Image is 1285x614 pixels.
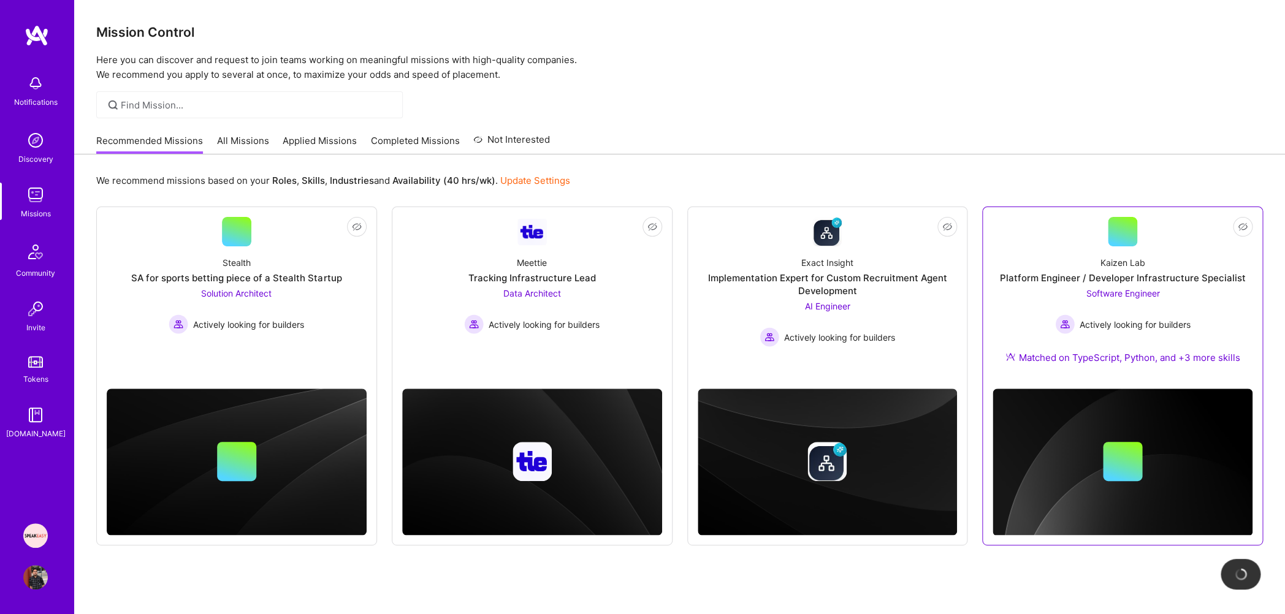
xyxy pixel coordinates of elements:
[23,128,48,153] img: discovery
[402,217,662,371] a: Company LogoMeettieTracking Infrastructure LeadData Architect Actively looking for buildersActive...
[464,314,484,334] img: Actively looking for builders
[272,175,297,186] b: Roles
[14,96,58,108] div: Notifications
[23,71,48,96] img: bell
[96,53,1263,82] p: Here you can discover and request to join teams working on meaningful missions with high-quality ...
[23,183,48,207] img: teamwork
[698,217,958,371] a: Company LogoExact InsightImplementation Expert for Custom Recruitment Agent DevelopmentAI Enginee...
[28,356,43,368] img: tokens
[16,267,55,279] div: Community
[23,565,48,589] img: User Avatar
[489,318,600,331] span: Actively looking for builders
[96,134,203,154] a: Recommended Missions
[193,318,304,331] span: Actively looking for builders
[1238,222,1248,232] i: icon EyeClosed
[371,134,460,154] a: Completed Missions
[20,565,51,589] a: User Avatar
[1005,352,1015,362] img: Ateam Purple Icon
[96,174,570,187] p: We recommend missions based on your , , and .
[131,271,341,284] div: SA for sports betting piece of a Stealth Startup
[807,442,847,481] img: Company logo
[1000,271,1246,284] div: Platform Engineer / Developer Infrastructure Specialist
[1080,318,1191,331] span: Actively looking for builders
[106,98,120,112] i: icon SearchGrey
[283,134,357,154] a: Applied Missions
[107,217,367,371] a: StealthSA for sports betting piece of a Stealth StartupSolution Architect Actively looking for bu...
[21,237,50,267] img: Community
[223,256,251,269] div: Stealth
[25,25,49,47] img: logo
[107,388,367,536] img: cover
[1100,256,1145,269] div: Kaizen Lab
[804,301,850,311] span: AI Engineer
[23,403,48,427] img: guide book
[1005,351,1240,364] div: Matched on TypeScript, Python, and +3 more skills
[302,175,325,186] b: Skills
[1086,288,1159,298] span: Software Engineer
[6,427,66,440] div: [DOMAIN_NAME]
[812,217,842,246] img: Company Logo
[473,132,550,154] a: Not Interested
[121,99,394,112] input: Find Mission...
[500,175,570,186] a: Update Settings
[801,256,853,269] div: Exact Insight
[330,175,374,186] b: Industries
[1232,566,1249,583] img: loading
[993,388,1253,536] img: cover
[20,523,51,548] a: Speakeasy: Software Engineer to help Customers write custom functions
[513,442,552,481] img: Company logo
[517,256,547,269] div: Meettie
[503,288,561,298] span: Data Architect
[760,327,779,347] img: Actively looking for builders
[402,388,662,536] img: cover
[201,288,272,298] span: Solution Architect
[217,134,269,154] a: All Missions
[647,222,657,232] i: icon EyeClosed
[23,523,48,548] img: Speakeasy: Software Engineer to help Customers write custom functions
[392,175,495,186] b: Availability (40 hrs/wk)
[18,153,53,165] div: Discovery
[352,222,362,232] i: icon EyeClosed
[21,207,51,220] div: Missions
[96,25,1263,40] h3: Mission Control
[784,331,895,344] span: Actively looking for builders
[942,222,952,232] i: icon EyeClosed
[23,297,48,321] img: Invite
[993,217,1253,379] a: Kaizen LabPlatform Engineer / Developer Infrastructure SpecialistSoftware Engineer Actively looki...
[169,314,188,334] img: Actively looking for builders
[26,321,45,334] div: Invite
[468,271,596,284] div: Tracking Infrastructure Lead
[517,219,547,245] img: Company Logo
[698,388,958,536] img: cover
[1055,314,1075,334] img: Actively looking for builders
[23,373,48,385] div: Tokens
[698,271,958,297] div: Implementation Expert for Custom Recruitment Agent Development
